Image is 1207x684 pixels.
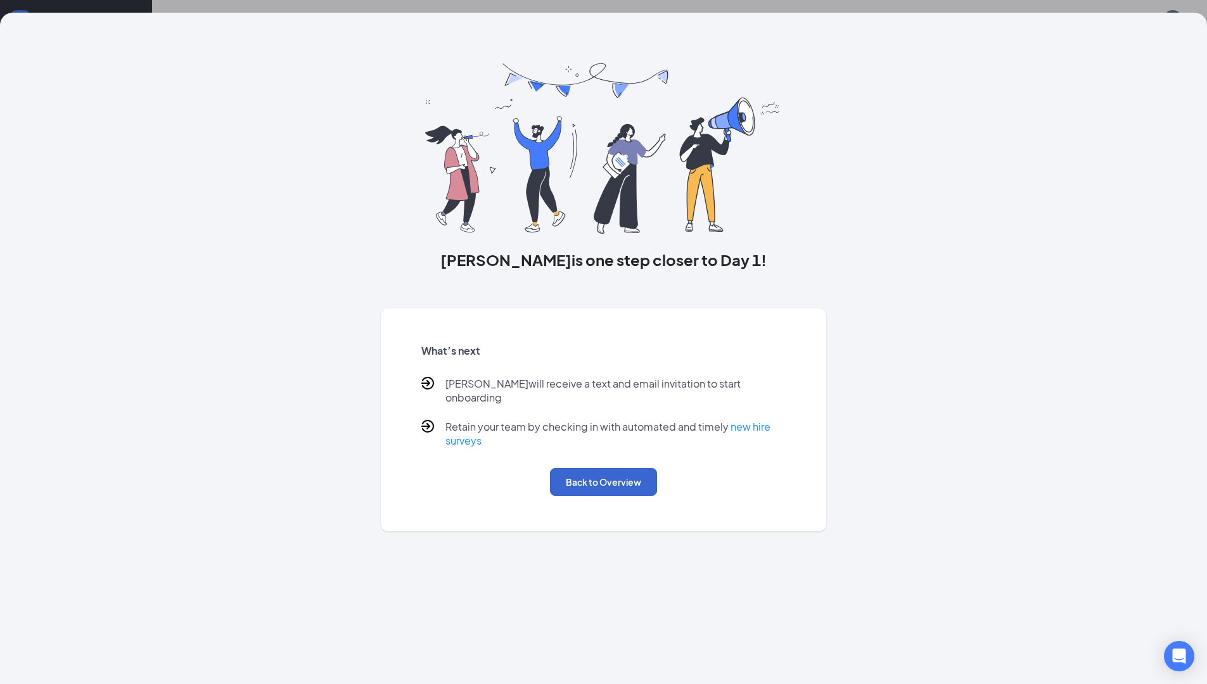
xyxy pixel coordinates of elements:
h5: What’s next [421,344,786,358]
a: new hire surveys [445,420,770,447]
p: Retain your team by checking in with automated and timely [445,420,786,448]
h3: [PERSON_NAME] is one step closer to Day 1! [381,249,827,270]
img: you are all set [425,63,782,234]
div: Open Intercom Messenger [1164,641,1194,671]
p: [PERSON_NAME] will receive a text and email invitation to start onboarding [445,377,786,405]
button: Back to Overview [550,468,657,496]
